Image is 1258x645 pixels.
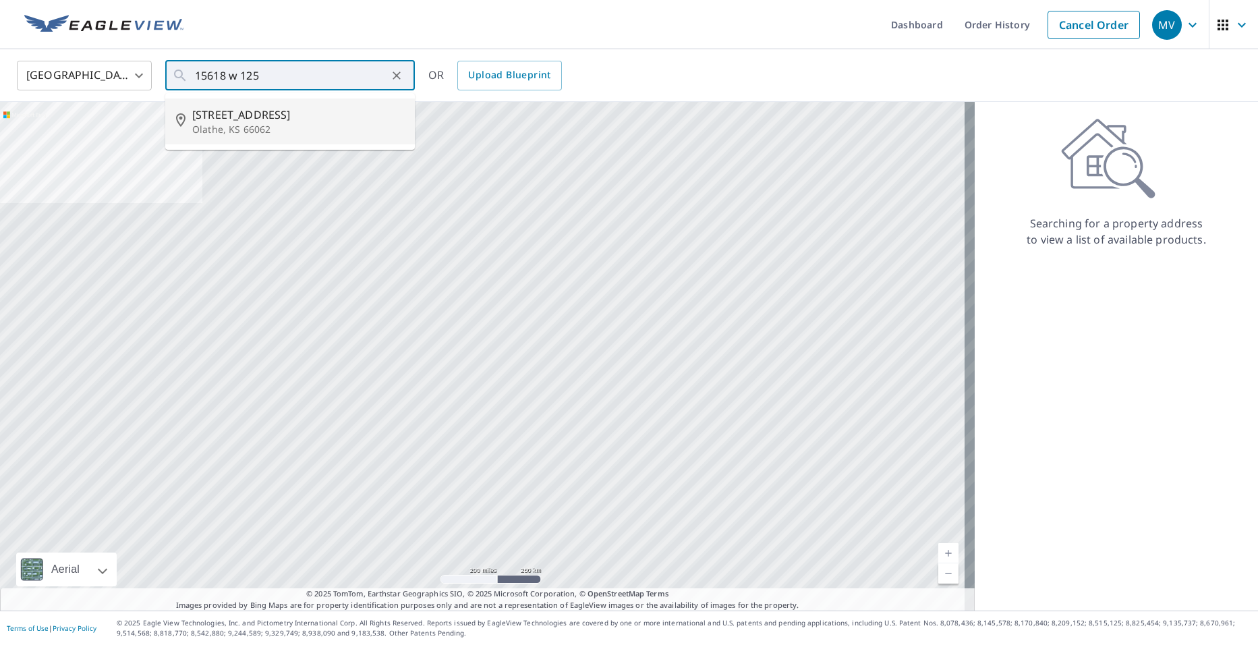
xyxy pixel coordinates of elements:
a: Current Level 5, Zoom Out [938,563,959,584]
p: Olathe, KS 66062 [192,123,404,136]
a: Privacy Policy [53,623,96,633]
span: © 2025 TomTom, Earthstar Geographics SIO, © 2025 Microsoft Corporation, © [306,588,668,600]
div: Aerial [47,553,84,586]
div: OR [428,61,562,90]
span: Upload Blueprint [468,67,550,84]
p: Searching for a property address to view a list of available products. [1026,215,1207,248]
a: Upload Blueprint [457,61,561,90]
a: OpenStreetMap [588,588,644,598]
div: [GEOGRAPHIC_DATA] [17,57,152,94]
img: EV Logo [24,15,183,35]
div: Aerial [16,553,117,586]
a: Terms of Use [7,623,49,633]
button: Clear [387,66,406,85]
a: Cancel Order [1048,11,1140,39]
a: Terms [646,588,668,598]
input: Search by address or latitude-longitude [195,57,387,94]
a: Current Level 5, Zoom In [938,543,959,563]
p: | [7,624,96,632]
div: MV [1152,10,1182,40]
span: [STREET_ADDRESS] [192,107,404,123]
p: © 2025 Eagle View Technologies, Inc. and Pictometry International Corp. All Rights Reserved. Repo... [117,618,1251,638]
